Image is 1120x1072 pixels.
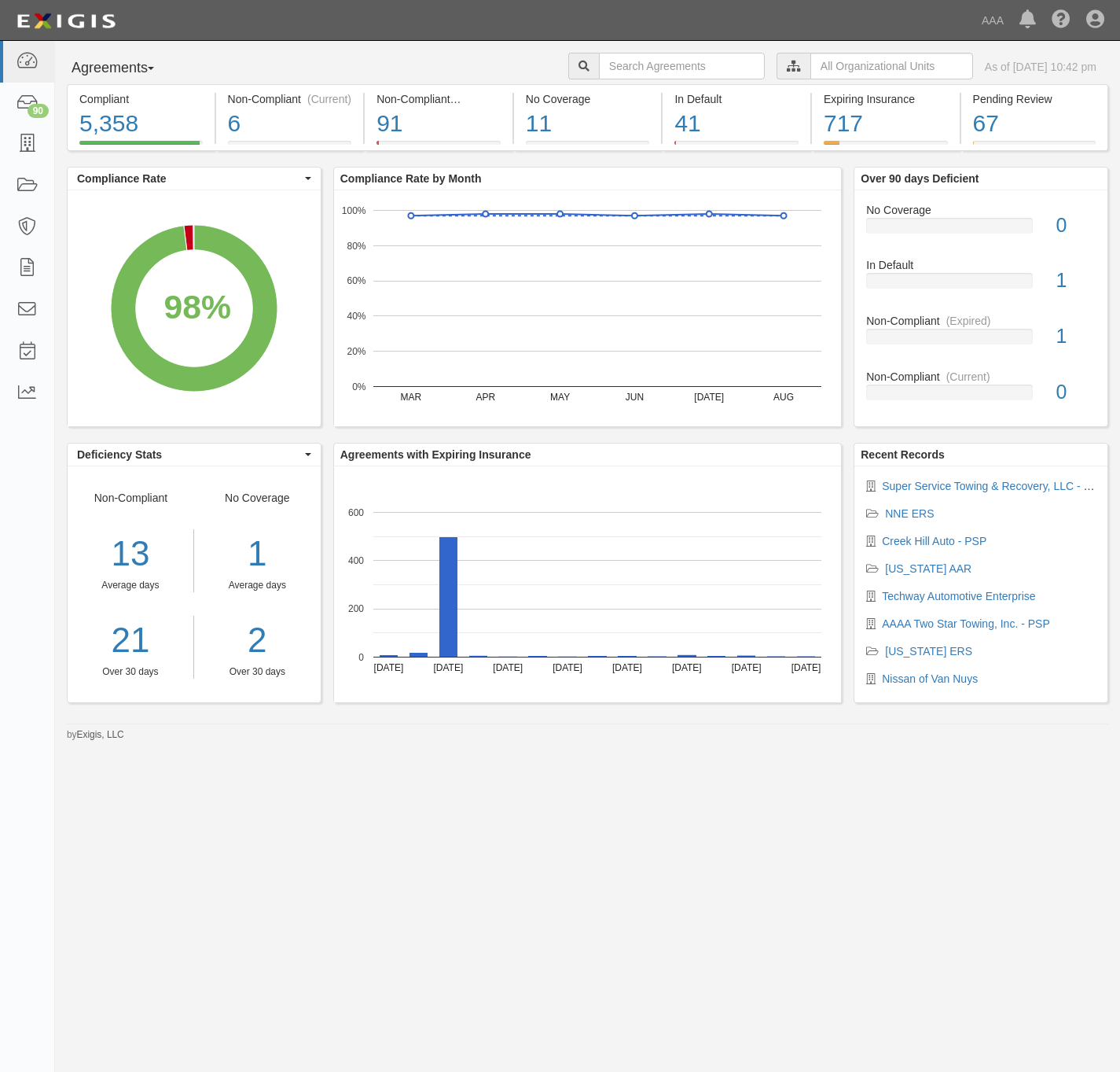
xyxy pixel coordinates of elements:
[334,190,841,426] svg: A chart.
[732,662,762,673] text: [DATE]
[340,172,482,185] b: Compliance Rate by Month
[216,141,364,153] a: Non-Compliant(Current)6
[77,171,301,186] span: Compliance Rate
[885,507,934,520] a: NNE ERS
[358,651,364,662] text: 0
[514,141,662,153] a: No Coverage11
[663,141,810,153] a: In Default41
[854,202,1107,218] div: No Coverage
[228,91,352,107] div: Non-Compliant (Current)
[612,662,642,673] text: [DATE]
[625,392,643,403] text: JUN
[1045,267,1107,295] div: 1
[599,53,765,79] input: Search Agreements
[206,665,309,679] div: Over 30 days
[376,91,501,107] div: Non-Compliant (Expired)
[365,141,512,153] a: Non-Compliant(Expired)91
[433,662,463,673] text: [DATE]
[206,579,309,592] div: Average days
[342,204,366,216] text: 100%
[672,662,702,673] text: [DATE]
[854,369,1107,385] div: Non-Compliant
[854,313,1107,329] div: Non-Compliant
[206,616,309,665] a: 2
[973,107,1096,141] div: 67
[885,645,972,658] a: [US_STATE] ERS
[866,257,1096,313] a: In Default1
[68,444,321,466] button: Deficiency Stats
[68,579,193,592] div: Average days
[1045,322,1107,351] div: 1
[882,617,1049,630] a: AAAA Two Star Towing, Inc. - PSP
[974,5,1012,36] a: AAA
[77,447,301,462] span: Deficiency Stats
[885,562,971,575] a: [US_STATE] AAR
[194,490,321,679] div: No Coverage
[348,507,364,518] text: 600
[457,91,501,107] div: (Expired)
[973,91,1096,107] div: Pending Review
[347,240,365,251] text: 80%
[824,107,948,141] div: 717
[79,91,203,107] div: Compliant
[882,535,986,547] a: Creek Hill Auto - PSP
[68,490,194,679] div: Non-Compliant
[228,107,352,141] div: 6
[791,662,821,673] text: [DATE]
[526,107,650,141] div: 11
[493,662,523,673] text: [DATE]
[307,91,351,107] div: (Current)
[866,369,1096,413] a: Non-Compliant(Current)0
[28,104,49,118] div: 90
[694,392,724,403] text: [DATE]
[861,448,945,461] b: Recent Records
[553,662,582,673] text: [DATE]
[946,313,991,329] div: (Expired)
[674,107,799,141] div: 41
[1045,378,1107,407] div: 0
[674,91,799,107] div: In Default
[206,529,309,579] div: 1
[68,168,321,190] button: Compliance Rate
[985,59,1096,75] div: As of [DATE] 10:42 pm
[164,283,232,331] div: 98%
[352,381,366,392] text: 0%
[77,729,124,740] a: Exigis, LLC
[373,662,403,673] text: [DATE]
[347,275,365,286] text: 60%
[347,346,365,357] text: 20%
[67,728,124,742] small: by
[476,392,495,403] text: APR
[866,202,1096,258] a: No Coverage0
[68,529,193,579] div: 13
[347,311,365,322] text: 40%
[376,107,501,141] div: 91
[773,392,794,403] text: AUG
[12,7,120,35] img: logo-5460c22ac91f19d4615b14bd174203de0afe785f0fc80cf4dbbc73dc1793850b.png
[812,141,960,153] a: Expiring Insurance717
[882,480,1120,492] a: Super Service Towing & Recovery, LLC - 160383
[526,91,650,107] div: No Coverage
[79,107,203,141] div: 5,358
[882,590,1035,602] a: Techway Automotive Enterprise
[550,392,570,403] text: MAY
[882,672,978,685] a: Nissan of Van Nuys
[946,369,990,385] div: (Current)
[68,665,193,679] div: Over 30 days
[334,466,841,702] svg: A chart.
[67,53,185,84] button: Agreements
[400,392,421,403] text: MAR
[348,555,364,566] text: 400
[854,257,1107,273] div: In Default
[68,190,320,426] svg: A chart.
[340,448,531,461] b: Agreements with Expiring Insurance
[861,172,979,185] b: Over 90 days Deficient
[866,313,1096,369] a: Non-Compliant(Expired)1
[810,53,973,79] input: All Organizational Units
[68,616,193,665] a: 21
[961,141,1109,153] a: Pending Review67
